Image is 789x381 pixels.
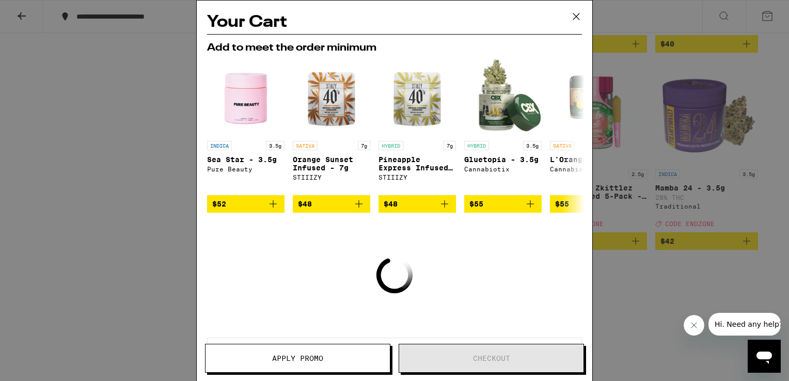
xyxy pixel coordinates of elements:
p: L'Orange - 3.5g [550,155,627,164]
span: $48 [298,200,312,208]
div: STIIIZY [378,174,456,181]
span: $48 [384,200,398,208]
p: Gluetopia - 3.5g [464,155,542,164]
p: 7g [358,141,370,150]
img: Cannabiotix - Gluetopia - 3.5g [464,58,542,136]
p: 3.5g [266,141,285,150]
button: Apply Promo [205,344,390,373]
div: Cannabiotix [550,166,627,172]
iframe: Message from company [708,313,781,336]
span: Apply Promo [272,355,323,362]
p: Orange Sunset Infused - 7g [293,155,370,172]
a: Open page for Sea Star - 3.5g from Pure Beauty [207,58,285,195]
a: Open page for L'Orange - 3.5g from Cannabiotix [550,58,627,195]
div: Pure Beauty [207,166,285,172]
img: Cannabiotix - L'Orange - 3.5g [550,58,627,136]
h2: Your Cart [207,11,582,34]
span: $52 [212,200,226,208]
p: Sea Star - 3.5g [207,155,285,164]
img: STIIIZY - Pineapple Express Infused - 7g [378,58,456,136]
span: $55 [469,200,483,208]
p: Pineapple Express Infused - 7g [378,155,456,172]
iframe: Close message [684,315,704,336]
p: 3.5g [523,141,542,150]
a: Open page for Gluetopia - 3.5g from Cannabiotix [464,58,542,195]
img: Pure Beauty - Sea Star - 3.5g [207,58,285,136]
p: SATIVA [550,141,575,150]
button: Add to bag [293,195,370,213]
button: Add to bag [207,195,285,213]
p: HYBRID [464,141,489,150]
img: STIIIZY - Orange Sunset Infused - 7g [293,58,370,136]
a: Open page for Pineapple Express Infused - 7g from STIIIZY [378,58,456,195]
p: SATIVA [293,141,318,150]
h2: Add to meet the order minimum [207,43,582,53]
div: STIIIZY [293,174,370,181]
div: Cannabiotix [464,166,542,172]
button: Add to bag [464,195,542,213]
p: HYBRID [378,141,403,150]
button: Add to bag [378,195,456,213]
button: Add to bag [550,195,627,213]
p: 7g [444,141,456,150]
span: Checkout [473,355,510,362]
iframe: Button to launch messaging window [748,340,781,373]
a: Open page for Orange Sunset Infused - 7g from STIIIZY [293,58,370,195]
button: Checkout [399,344,584,373]
span: $55 [555,200,569,208]
span: Hi. Need any help? [6,7,74,15]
